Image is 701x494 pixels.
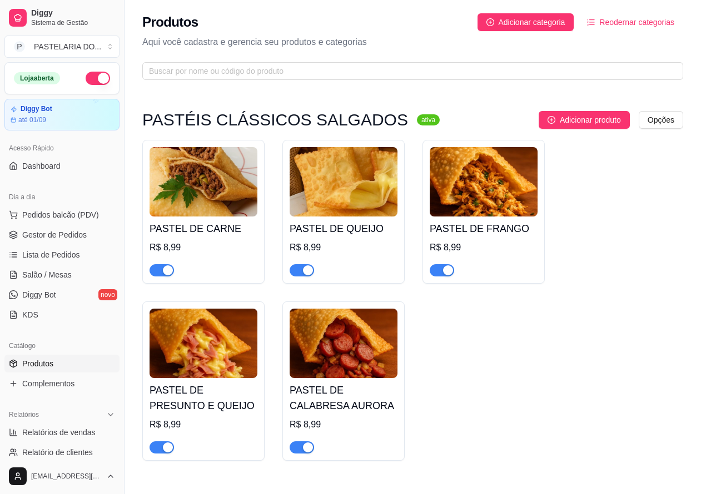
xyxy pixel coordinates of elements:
[417,114,440,125] sup: ativa
[430,221,538,236] h4: PASTEL DE FRANGO
[22,209,99,220] span: Pedidos balcão (PDV)
[31,8,115,18] span: Diggy
[4,246,120,264] a: Lista de Pedidos
[142,36,683,49] p: Aqui você cadastra e gerencia seu produtos e categorias
[142,113,408,127] h3: PASTÉIS CLÁSSICOS SALGADOS
[599,16,674,28] span: Reodernar categorias
[478,13,574,31] button: Adicionar categoria
[430,147,538,216] img: product-image
[150,221,257,236] h4: PASTEL DE CARNE
[4,226,120,244] a: Gestor de Pedidos
[18,115,46,124] article: até 01/09
[22,269,72,280] span: Salão / Mesas
[22,378,74,389] span: Complementos
[539,111,630,129] button: Adicionar produto
[639,111,683,129] button: Opções
[22,229,87,240] span: Gestor de Pedidos
[22,160,61,172] span: Dashboard
[4,443,120,461] a: Relatório de clientes
[22,289,56,300] span: Diggy Bot
[4,337,120,355] div: Catálogo
[22,358,53,369] span: Produtos
[21,105,52,113] article: Diggy Bot
[142,13,198,31] h2: Produtos
[4,355,120,372] a: Produtos
[4,266,120,284] a: Salão / Mesas
[4,375,120,392] a: Complementos
[290,147,397,216] img: product-image
[150,309,257,378] img: product-image
[150,418,257,431] div: R$ 8,99
[4,36,120,58] button: Select a team
[4,139,120,157] div: Acesso Rápido
[22,249,80,260] span: Lista de Pedidos
[86,72,110,85] button: Alterar Status
[486,18,494,26] span: plus-circle
[31,18,115,27] span: Sistema de Gestão
[648,114,674,126] span: Opções
[430,241,538,254] div: R$ 8,99
[4,306,120,324] a: KDS
[149,65,668,77] input: Buscar por nome ou código do produto
[4,188,120,206] div: Dia a dia
[560,114,621,126] span: Adicionar produto
[150,241,257,254] div: R$ 8,99
[14,41,25,52] span: P
[499,16,565,28] span: Adicionar categoria
[290,221,397,236] h4: PASTEL DE QUEIJO
[150,382,257,414] h4: PASTEL DE PRESUNTO E QUEIJO
[9,410,39,419] span: Relatórios
[14,72,60,84] div: Loja aberta
[290,382,397,414] h4: PASTEL DE CALABRESA AURORA
[578,13,683,31] button: Reodernar categorias
[4,4,120,31] a: DiggySistema de Gestão
[22,309,38,320] span: KDS
[290,241,397,254] div: R$ 8,99
[290,309,397,378] img: product-image
[4,463,120,490] button: [EMAIL_ADDRESS][DOMAIN_NAME]
[4,206,120,224] button: Pedidos balcão (PDV)
[22,427,96,438] span: Relatórios de vendas
[4,99,120,130] a: Diggy Botaté 01/09
[4,424,120,441] a: Relatórios de vendas
[290,418,397,431] div: R$ 8,99
[34,41,101,52] div: PASTELARIA DO ...
[31,472,102,481] span: [EMAIL_ADDRESS][DOMAIN_NAME]
[587,18,595,26] span: ordered-list
[150,147,257,216] img: product-image
[548,116,555,124] span: plus-circle
[4,286,120,304] a: Diggy Botnovo
[22,447,93,458] span: Relatório de clientes
[4,157,120,175] a: Dashboard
